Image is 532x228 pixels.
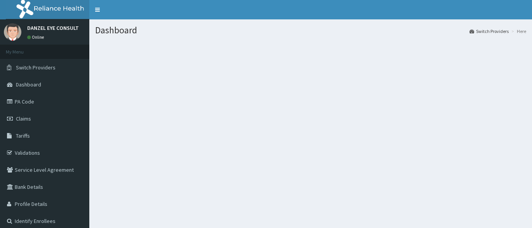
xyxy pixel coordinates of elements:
[469,28,509,35] a: Switch Providers
[16,115,31,122] span: Claims
[16,64,56,71] span: Switch Providers
[16,81,41,88] span: Dashboard
[509,28,526,35] li: Here
[95,25,526,35] h1: Dashboard
[27,25,79,31] p: DANZEL EYE CONSULT
[4,23,21,41] img: User Image
[27,35,46,40] a: Online
[16,132,30,139] span: Tariffs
